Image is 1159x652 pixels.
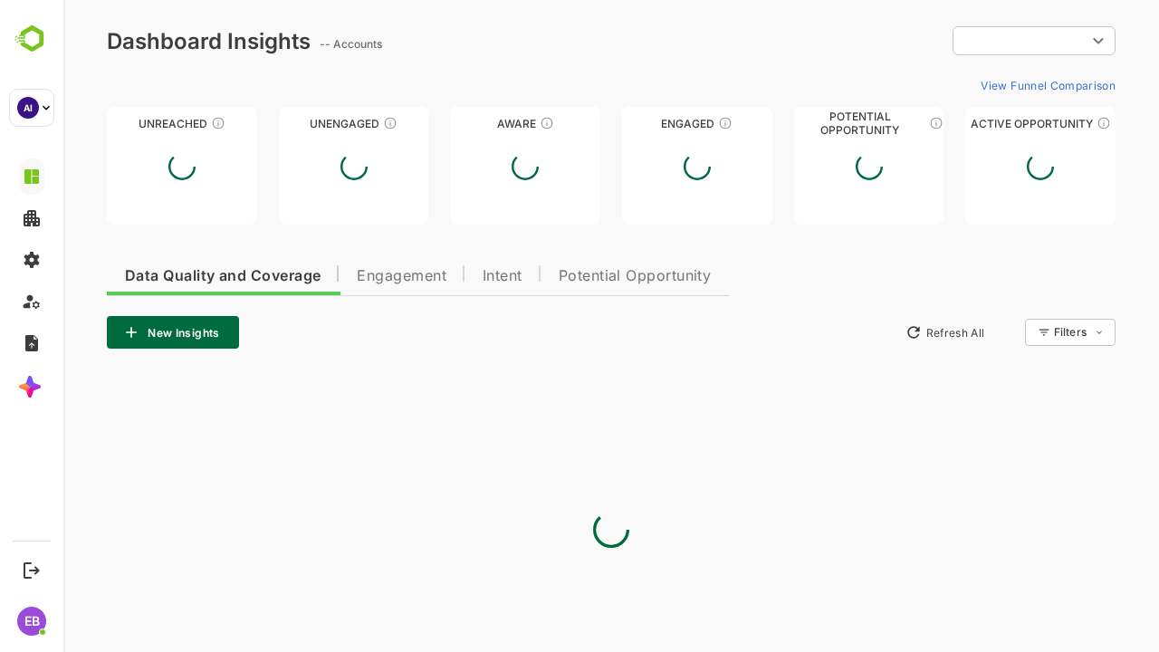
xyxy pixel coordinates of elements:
div: Engaged [559,117,709,130]
div: ​ [889,24,1052,57]
div: Filters [991,325,1023,339]
button: New Insights [43,316,176,349]
div: These accounts have not shown enough engagement and need nurturing [320,116,334,130]
button: View Funnel Comparison [910,71,1052,100]
div: Unengaged [216,117,366,130]
div: Active Opportunity [902,117,1052,130]
span: Intent [419,269,459,283]
div: These accounts are MQAs and can be passed on to Inside Sales [866,116,880,130]
div: Aware [387,117,537,130]
div: Potential Opportunity [731,117,881,130]
div: Dashboard Insights [43,28,247,54]
div: These accounts have open opportunities which might be at any of the Sales Stages [1033,116,1048,130]
span: Potential Opportunity [495,269,648,283]
div: These accounts have not been engaged with for a defined time period [148,116,162,130]
div: AI [17,97,39,119]
button: Logout [19,558,43,582]
span: Engagement [293,269,383,283]
div: These accounts are warm, further nurturing would qualify them to MQAs [655,116,669,130]
div: Filters [989,316,1052,349]
img: BambooboxLogoMark.f1c84d78b4c51b1a7b5f700c9845e183.svg [9,22,55,56]
button: Refresh All [834,318,929,347]
span: Data Quality and Coverage [62,269,257,283]
ag: -- Accounts [256,37,324,51]
div: Unreached [43,117,194,130]
div: These accounts have just entered the buying cycle and need further nurturing [476,116,491,130]
div: EB [17,607,46,636]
